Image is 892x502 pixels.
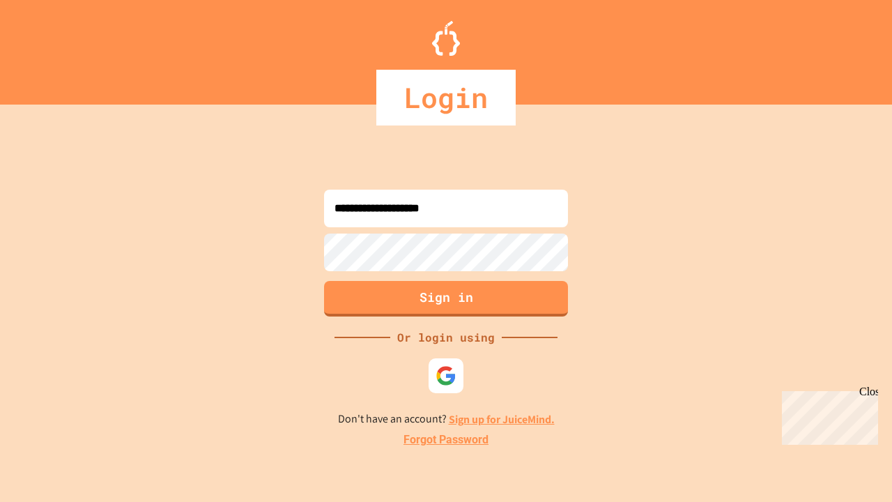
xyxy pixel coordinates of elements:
div: Login [376,70,516,125]
iframe: chat widget [776,386,878,445]
img: google-icon.svg [436,365,456,386]
a: Forgot Password [403,432,489,448]
div: Or login using [390,329,502,346]
a: Sign up for JuiceMind. [449,412,555,427]
p: Don't have an account? [338,411,555,428]
button: Sign in [324,281,568,317]
div: Chat with us now!Close [6,6,96,89]
img: Logo.svg [432,21,460,56]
